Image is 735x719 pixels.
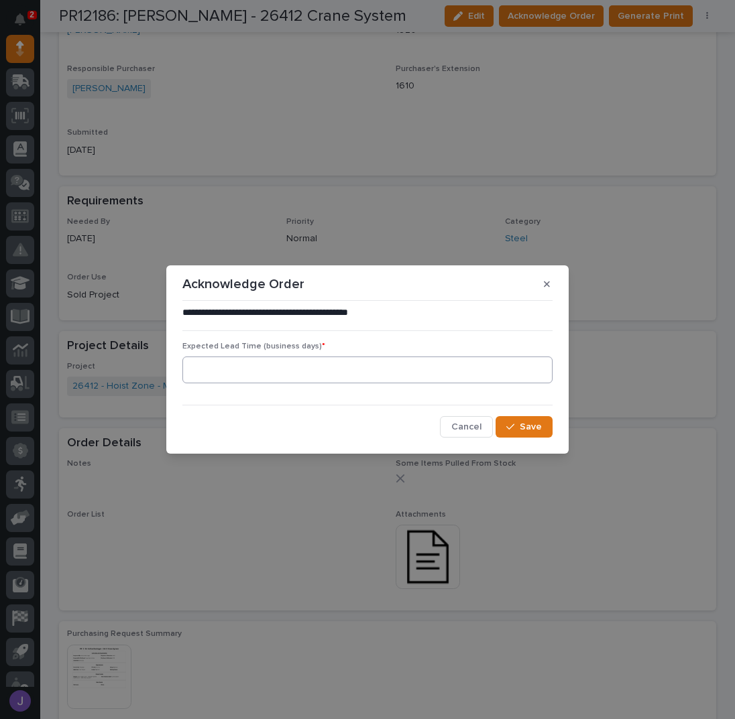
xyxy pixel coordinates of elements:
p: Acknowledge Order [182,276,304,292]
span: Cancel [451,421,482,433]
span: Expected Lead Time (business days) [182,342,325,350]
span: Save [520,421,542,433]
button: Save [496,416,553,438]
button: Cancel [440,416,493,438]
